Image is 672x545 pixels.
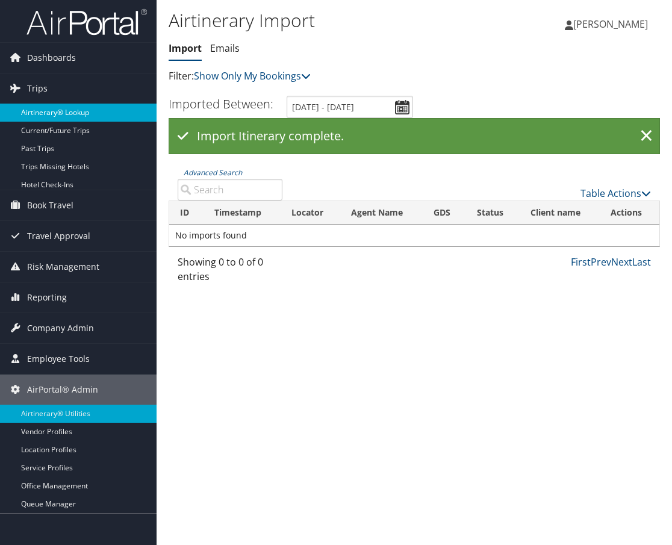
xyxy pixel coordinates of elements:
a: × [636,124,657,148]
span: Trips [27,73,48,104]
a: [PERSON_NAME] [565,6,660,42]
th: GDS: activate to sort column ascending [423,201,466,225]
th: Locator: activate to sort column ascending [281,201,341,225]
th: Client name: activate to sort column ascending [520,201,600,225]
th: Timestamp: activate to sort column ascending [204,201,281,225]
a: Show Only My Bookings [194,69,311,83]
span: [PERSON_NAME] [573,17,648,31]
th: Status: activate to sort column ascending [466,201,520,225]
span: Employee Tools [27,344,90,374]
p: Filter: [169,69,496,84]
h1: Airtinerary Import [169,8,496,33]
span: Company Admin [27,313,94,343]
a: Emails [210,42,240,55]
div: Showing 0 to 0 of 0 entries [178,255,282,290]
a: Last [632,255,651,269]
a: Advanced Search [184,167,242,178]
th: Actions [600,201,659,225]
a: Prev [591,255,611,269]
input: [DATE] - [DATE] [287,96,413,118]
a: Next [611,255,632,269]
a: Table Actions [580,187,651,200]
span: Travel Approval [27,221,90,251]
th: Agent Name: activate to sort column ascending [340,201,423,225]
a: Import [169,42,202,55]
span: Reporting [27,282,67,313]
input: Advanced Search [178,179,282,201]
th: ID: activate to sort column ascending [169,201,204,225]
a: First [571,255,591,269]
img: airportal-logo.png [26,8,147,36]
div: Import Itinerary complete. [169,118,660,154]
h3: Imported Between: [169,96,273,112]
td: No imports found [169,225,659,246]
span: Risk Management [27,252,99,282]
span: Book Travel [27,190,73,220]
span: AirPortal® Admin [27,375,98,405]
span: Dashboards [27,43,76,73]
